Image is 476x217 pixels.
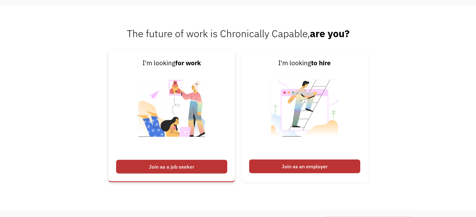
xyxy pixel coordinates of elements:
[311,59,331,67] strong: to hire
[127,27,350,40] span: The future of work is Chronically Capable,
[266,68,344,156] img: Illustrated image of someone looking to hire
[133,68,211,156] img: Illustrated image of people looking for work
[249,160,360,173] div: Join as an employer
[241,50,368,182] a: I'm lookingto hireJoin as an employer
[175,59,201,67] strong: for work
[108,50,235,182] a: I'm lookingfor workJoin as a job seeker
[310,27,350,40] strong: are you?
[116,58,227,68] div: I'm looking
[116,160,227,174] div: Join as a job seeker
[249,58,360,68] div: I'm looking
